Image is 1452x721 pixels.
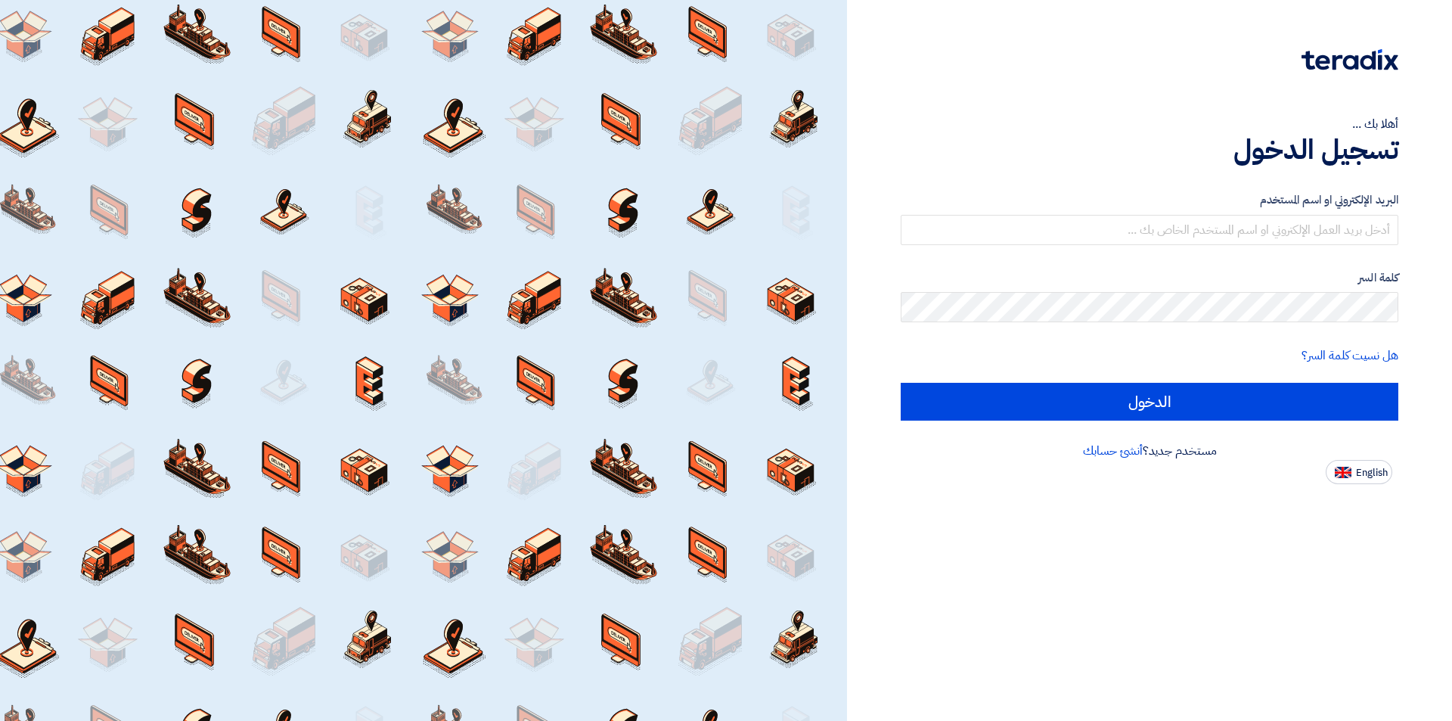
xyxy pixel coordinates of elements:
span: English [1356,468,1388,478]
label: كلمة السر [901,269,1398,287]
div: مستخدم جديد؟ [901,442,1398,460]
a: أنشئ حسابك [1083,442,1143,460]
input: أدخل بريد العمل الإلكتروني او اسم المستخدم الخاص بك ... [901,215,1398,245]
h1: تسجيل الدخول [901,133,1398,166]
img: en-US.png [1335,467,1351,478]
label: البريد الإلكتروني او اسم المستخدم [901,191,1398,209]
img: Teradix logo [1302,49,1398,70]
button: English [1326,460,1392,484]
a: هل نسيت كلمة السر؟ [1302,347,1398,365]
input: الدخول [901,383,1398,421]
div: أهلا بك ... [901,115,1398,133]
